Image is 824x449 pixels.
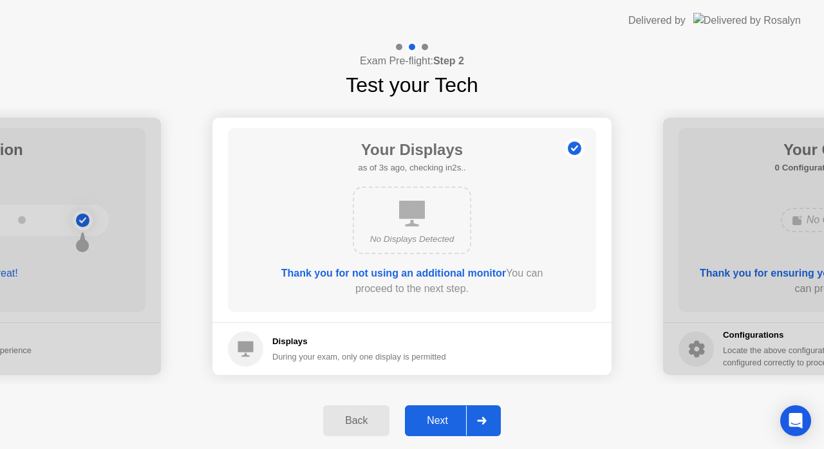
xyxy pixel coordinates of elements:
div: No Displays Detected [364,233,460,246]
b: Thank you for not using an additional monitor [281,268,506,279]
img: Delivered by Rosalyn [693,13,801,28]
div: During your exam, only one display is permitted [272,351,446,363]
h1: Test your Tech [346,69,478,100]
h1: Your Displays [358,138,465,161]
div: Next [409,415,466,426]
button: Next [405,405,501,436]
h5: as of 3s ago, checking in2s.. [358,161,465,174]
b: Step 2 [433,55,464,66]
h4: Exam Pre-flight: [360,53,464,69]
div: Open Intercom Messenger [780,405,811,436]
div: Back [327,415,386,426]
div: Delivered by [628,13,686,28]
button: Back [323,405,389,436]
h5: Displays [272,335,446,348]
div: You can proceed to the next step. [265,266,559,297]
